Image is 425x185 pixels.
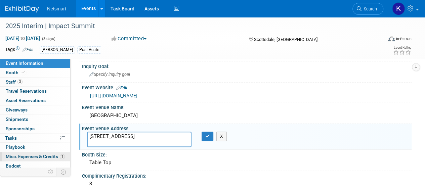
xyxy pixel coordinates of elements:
[388,36,395,41] img: Format-Inperson.png
[82,124,412,132] div: Event Venue Address:
[0,124,70,133] a: Sponsorships
[40,46,75,53] div: [PERSON_NAME]
[6,126,35,131] span: Sponsorships
[6,60,43,66] span: Event Information
[17,79,23,84] span: 3
[90,93,137,98] a: [URL][DOMAIN_NAME]
[0,78,70,87] a: Staff3
[19,36,26,41] span: to
[6,144,25,150] span: Playbook
[0,68,70,77] a: Booth
[6,70,26,75] span: Booth
[116,86,127,90] a: Edit
[393,46,411,49] div: Event Rating
[82,61,412,70] div: Inquiry Goal:
[6,163,21,169] span: Budget
[89,72,130,77] span: Specify inquiry goal
[109,35,149,42] button: Committed
[362,6,377,11] span: Search
[45,168,57,176] td: Personalize Event Tab Strip
[0,115,70,124] a: Shipments
[5,35,40,41] span: [DATE] [DATE]
[41,37,55,41] span: (3 days)
[0,105,70,114] a: Giveaways
[87,110,407,121] div: [GEOGRAPHIC_DATA]
[5,46,34,54] td: Tags
[3,20,377,32] div: 2025 Interim | Impact Summit
[254,37,317,42] span: Scottsdale, [GEOGRAPHIC_DATA]
[392,2,405,15] img: Kaitlyn Woicke
[0,96,70,105] a: Asset Reservations
[0,161,70,171] a: Budget
[6,88,47,94] span: Travel Reservations
[23,47,34,52] a: Edit
[0,59,70,68] a: Event Information
[6,117,28,122] span: Shipments
[0,152,70,161] a: Misc. Expenses & Credits1
[82,150,412,158] div: Booth Size:
[0,134,70,143] a: Tasks
[82,102,412,111] div: Event Venue Name:
[6,107,28,112] span: Giveaways
[87,157,407,168] div: Table Top
[5,135,17,141] span: Tasks
[352,3,383,15] a: Search
[47,6,66,11] span: Netsmart
[396,36,412,41] div: In-Person
[60,154,65,159] span: 1
[0,143,70,152] a: Playbook
[77,46,101,53] div: Post Acute
[22,71,25,74] i: Booth reservation complete
[352,35,412,45] div: Event Format
[6,79,23,85] span: Staff
[6,98,46,103] span: Asset Reservations
[57,168,71,176] td: Toggle Event Tabs
[82,83,412,91] div: Event Website:
[6,154,65,159] span: Misc. Expenses & Credits
[5,6,39,12] img: ExhibitDay
[216,132,227,141] button: X
[82,171,412,179] div: Complimentary Registrations:
[0,87,70,96] a: Travel Reservations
